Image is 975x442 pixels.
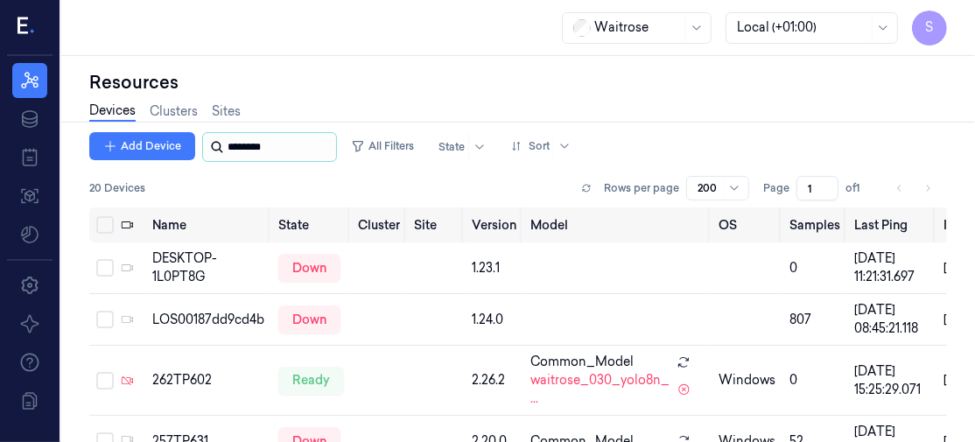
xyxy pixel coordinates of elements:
[847,207,936,242] th: Last Ping
[278,254,340,282] div: down
[344,132,421,160] button: All Filters
[789,371,840,389] div: 0
[96,372,114,389] button: Select row
[472,311,516,329] div: 1.24.0
[854,301,929,338] div: [DATE] 08:45:21.118
[96,311,114,328] button: Select row
[530,371,670,408] span: waitrose_030_yolo8n_ ...
[912,11,947,46] button: S
[89,180,145,196] span: 20 Devices
[278,305,340,333] div: down
[763,180,789,196] span: Page
[472,259,516,277] div: 1.23.1
[271,207,351,242] th: State
[789,311,840,329] div: 807
[152,249,264,286] div: DESKTOP-1L0PT8G
[145,207,271,242] th: Name
[854,362,929,399] div: [DATE] 15:25:29.071
[712,207,782,242] th: OS
[152,371,264,389] div: 262TP602
[152,311,264,329] div: LOS00187dd9cd4b
[212,102,241,121] a: Sites
[278,367,344,395] div: ready
[89,102,136,122] a: Devices
[854,249,929,286] div: [DATE] 11:21:31.697
[604,180,679,196] p: Rows per page
[887,176,940,200] nav: pagination
[96,259,114,277] button: Select row
[530,353,634,371] span: Common_Model
[523,207,712,242] th: Model
[96,216,114,234] button: Select all
[789,259,840,277] div: 0
[845,180,873,196] span: of 1
[150,102,198,121] a: Clusters
[351,207,407,242] th: Cluster
[407,207,465,242] th: Site
[465,207,523,242] th: Version
[782,207,847,242] th: Samples
[472,371,516,389] div: 2.26.2
[89,132,195,160] button: Add Device
[719,371,775,389] p: windows
[89,70,947,95] div: Resources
